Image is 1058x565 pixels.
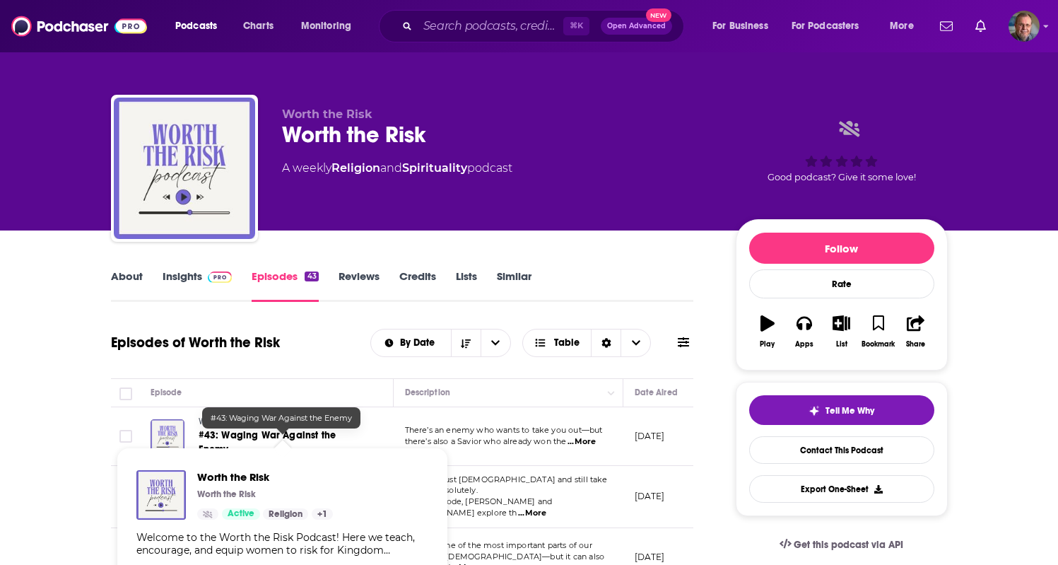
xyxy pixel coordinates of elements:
[823,306,859,357] button: List
[749,475,934,503] button: Export One-Sheet
[749,436,934,464] a: Contact This Podcast
[405,474,608,496] span: Can you trust [DEMOGRAPHIC_DATA] and still take action? Absolutely.
[418,15,563,37] input: Search podcasts, credits, & more...
[165,15,235,37] button: open menu
[703,15,786,37] button: open menu
[712,16,768,36] span: For Business
[760,340,775,349] div: Play
[197,470,333,484] a: Worth the Risk
[736,107,948,195] div: Good podcast? Give it some love!
[199,417,254,426] span: Worth the Risk
[825,405,874,417] span: Tell Me Why
[749,395,934,425] button: tell me why sparkleTell Me Why
[199,429,368,457] a: #43: Waging War Against the Enemy
[199,429,336,455] span: #43: Waging War Against the Enemy
[305,272,318,281] div: 43
[380,161,402,175] span: and
[405,384,450,401] div: Description
[749,233,934,264] button: Follow
[243,16,274,36] span: Charts
[768,528,915,562] a: Get this podcast via API
[749,306,786,357] button: Play
[136,470,186,520] img: Worth the Risk
[836,340,847,349] div: List
[635,430,665,442] p: [DATE]
[568,436,596,448] span: ...More
[111,269,143,302] a: About
[862,340,895,349] div: Bookmark
[603,385,620,402] button: Column Actions
[301,16,351,36] span: Monitoring
[252,269,318,302] a: Episodes43
[208,272,233,283] img: Podchaser Pro
[782,15,880,37] button: open menu
[402,161,467,175] a: Spirituality
[768,172,916,182] span: Good podcast? Give it some love!
[518,508,546,519] span: ...More
[481,330,510,356] button: open menu
[1009,11,1040,42] img: User Profile
[1009,11,1040,42] span: Logged in as dan82658
[906,340,925,349] div: Share
[456,269,477,302] a: Lists
[339,269,380,302] a: Reviews
[897,306,934,357] button: Share
[591,330,621,356] div: Sort Direction
[371,338,451,348] button: open menu
[175,16,217,36] span: Podcasts
[497,269,531,302] a: Similar
[222,508,260,520] a: Active
[405,436,567,446] span: there’s also a Savior who already won the
[635,490,665,502] p: [DATE]
[860,306,897,357] button: Bookmark
[405,425,603,435] span: There’s an enemy who wants to take you out—but
[228,507,254,521] span: Active
[114,98,255,239] img: Worth the Risk
[312,508,333,520] a: +1
[970,14,992,38] a: Show notifications dropdown
[399,269,436,302] a: Credits
[554,338,580,348] span: Table
[151,384,182,401] div: Episode
[392,10,698,42] div: Search podcasts, credits, & more...
[405,496,553,518] span: In this episode, [PERSON_NAME] and [PERSON_NAME] explore th
[749,269,934,298] div: Rate
[880,15,931,37] button: open menu
[607,23,666,30] span: Open Advanced
[795,340,813,349] div: Apps
[1009,11,1040,42] button: Show profile menu
[370,329,511,357] h2: Choose List sort
[522,329,652,357] button: Choose View
[794,539,903,551] span: Get this podcast via API
[809,405,820,417] img: tell me why sparkle
[163,269,233,302] a: InsightsPodchaser Pro
[197,489,256,500] p: Worth the Risk
[282,160,512,177] div: A weekly podcast
[400,338,440,348] span: By Date
[601,18,672,35] button: Open AdvancedNew
[563,17,589,35] span: ⌘ K
[792,16,859,36] span: For Podcasters
[635,551,665,563] p: [DATE]
[111,334,280,351] h1: Episodes of Worth the Risk
[11,13,147,40] img: Podchaser - Follow, Share and Rate Podcasts
[136,531,428,557] div: Welcome to the Worth the Risk Podcast! Here we teach, encourage, and equip women to risk for King...
[291,15,370,37] button: open menu
[331,161,380,175] a: Religion
[890,16,914,36] span: More
[119,430,132,443] span: Toggle select row
[282,107,372,121] span: Worth the Risk
[199,416,368,429] a: Worth the Risk
[646,8,671,22] span: New
[786,306,823,357] button: Apps
[934,14,958,38] a: Show notifications dropdown
[451,330,481,356] button: Sort Direction
[405,540,592,550] span: Prayer is one of the most important parts of our
[263,508,308,520] a: Religion
[211,413,352,423] span: #43: Waging War Against the Enemy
